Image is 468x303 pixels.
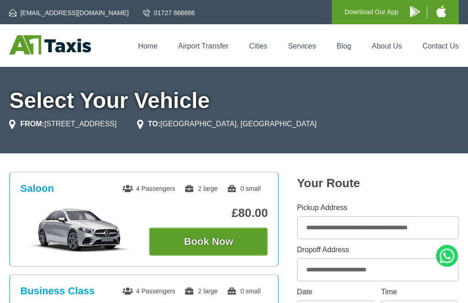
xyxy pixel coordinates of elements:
label: Time [381,288,459,296]
a: Cities [249,42,267,50]
p: £80.00 [149,206,268,220]
a: [EMAIL_ADDRESS][DOMAIN_NAME] [9,8,128,17]
img: A1 Taxis Android App [410,6,420,17]
img: Saloon [20,207,139,253]
span: 2 large [184,287,218,295]
li: [GEOGRAPHIC_DATA], [GEOGRAPHIC_DATA] [137,119,317,130]
span: 0 small [227,185,261,192]
strong: FROM: [20,120,44,128]
a: Blog [337,42,351,50]
a: 01727 866666 [143,8,195,17]
li: [STREET_ADDRESS] [9,119,117,130]
a: Services [288,42,316,50]
h1: Select Your Vehicle [9,90,458,112]
strong: TO: [148,120,160,128]
span: 2 large [184,185,218,192]
label: Pickup Address [297,204,459,211]
img: A1 Taxis iPhone App [436,5,446,17]
a: About Us [372,42,402,50]
a: Home [138,42,158,50]
h2: Your Route [297,176,459,190]
span: 4 Passengers [122,287,175,295]
h3: Business Class [20,285,95,297]
a: Airport Transfer [178,42,229,50]
button: Book Now [149,227,268,256]
a: Contact Us [422,42,458,50]
img: A1 Taxis St Albans LTD [9,35,91,54]
span: 4 Passengers [122,185,175,192]
label: Dropoff Address [297,246,459,254]
p: Download Our App [345,6,399,18]
span: 0 small [227,287,261,295]
h3: Saloon [20,183,53,195]
label: Date [297,288,375,296]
